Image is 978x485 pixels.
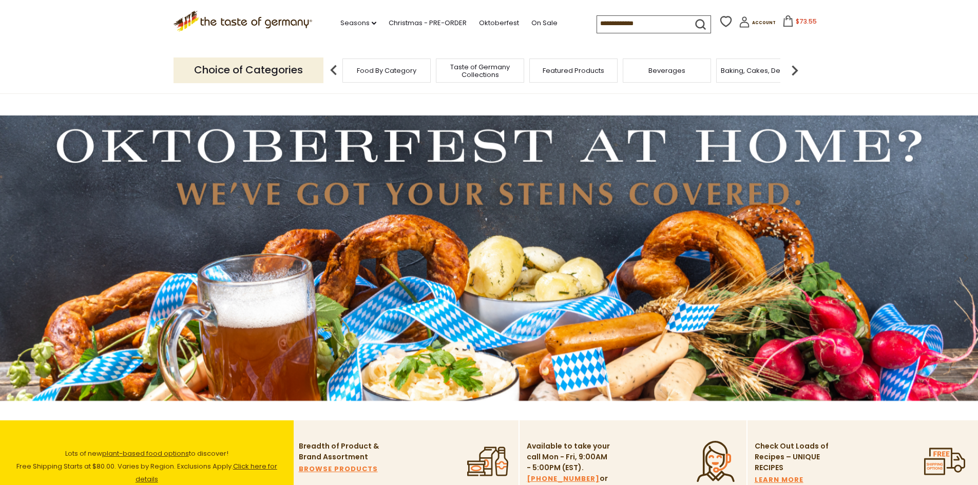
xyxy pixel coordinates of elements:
a: Food By Category [357,67,416,74]
span: $73.55 [796,17,817,26]
a: Taste of Germany Collections [439,63,521,79]
a: Account [739,16,776,31]
a: [PHONE_NUMBER] [527,473,600,484]
img: previous arrow [323,60,344,81]
a: Baking, Cakes, Desserts [721,67,800,74]
img: next arrow [784,60,805,81]
a: Beverages [648,67,685,74]
p: Check Out Loads of Recipes – UNIQUE RECIPES [755,441,829,473]
a: plant-based food options [102,449,189,458]
p: Choice of Categories [174,57,323,83]
a: On Sale [531,17,558,29]
a: Oktoberfest [479,17,519,29]
button: $73.55 [778,15,821,31]
a: Featured Products [543,67,604,74]
span: Lots of new to discover! Free Shipping Starts at $80.00. Varies by Region. Exclusions Apply. [16,449,277,484]
a: Seasons [340,17,376,29]
a: Christmas - PRE-ORDER [389,17,467,29]
p: Breadth of Product & Brand Assortment [299,441,383,462]
span: Account [752,20,776,26]
a: BROWSE PRODUCTS [299,463,378,475]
